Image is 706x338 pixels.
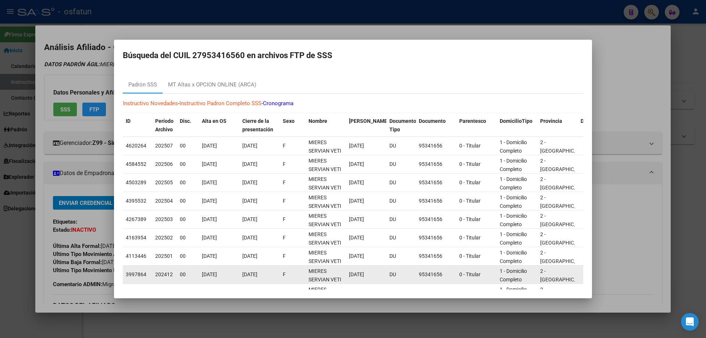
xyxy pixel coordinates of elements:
[389,270,413,279] div: DU
[202,253,217,259] span: [DATE]
[419,234,453,242] div: 95341656
[242,216,257,222] span: [DATE]
[681,313,699,331] div: Open Intercom Messenger
[283,271,286,277] span: F
[389,289,413,297] div: DU
[500,195,527,209] span: 1 - Domicilio Completo
[500,268,527,282] span: 1 - Domicilio Completo
[180,178,196,187] div: 00
[199,113,239,138] datatable-header-cell: Alta en OS
[309,213,348,236] span: MIERES SERVIAN VETI GENARA
[283,179,286,185] span: F
[456,113,497,138] datatable-header-cell: Parentesco
[537,113,578,138] datatable-header-cell: Provincia
[126,179,146,185] span: 4503289
[416,113,456,138] datatable-header-cell: Documento
[283,118,295,124] span: Sexo
[126,118,131,124] span: ID
[126,161,146,167] span: 4584552
[500,176,527,191] span: 1 - Domicilio Completo
[540,250,590,264] span: 2 - [GEOGRAPHIC_DATA]
[283,198,286,204] span: F
[419,252,453,260] div: 95341656
[459,216,481,222] span: 0 - Titular
[177,113,199,138] datatable-header-cell: Disc.
[459,271,481,277] span: 0 - Titular
[283,253,286,259] span: F
[389,252,413,260] div: DU
[386,113,416,138] datatable-header-cell: Documento Tipo
[349,198,364,204] span: [DATE]
[242,198,257,204] span: [DATE]
[540,213,590,227] span: 2 - [GEOGRAPHIC_DATA]
[309,250,348,273] span: MIERES SERVIAN VETI GENARA
[459,198,481,204] span: 0 - Titular
[202,118,227,124] span: Alta en OS
[540,195,590,209] span: 2 - [GEOGRAPHIC_DATA]
[180,215,196,224] div: 00
[202,161,217,167] span: [DATE]
[500,158,527,172] span: 1 - Domicilio Completo
[309,118,327,124] span: Nombre
[123,49,583,63] h2: Búsqueda del CUIL 27953416560 en archivos FTP de SSS
[180,118,191,124] span: Disc.
[309,176,348,199] span: MIERES SERVIAN VETI GENARA
[459,143,481,149] span: 0 - Titular
[419,215,453,224] div: 95341656
[349,253,364,259] span: [DATE]
[309,231,348,254] span: MIERES SERVIAN VETI GENARA
[283,216,286,222] span: F
[349,179,364,185] span: [DATE]
[419,142,453,150] div: 95341656
[126,235,146,241] span: 4163954
[123,99,583,108] p: - -
[180,270,196,279] div: 00
[202,143,217,149] span: [DATE]
[389,142,413,150] div: DU
[349,235,364,241] span: [DATE]
[540,158,590,172] span: 2 - [GEOGRAPHIC_DATA]
[155,235,173,241] span: 202502
[239,113,280,138] datatable-header-cell: Cierre de la presentación
[349,143,364,149] span: [DATE]
[179,100,261,107] a: Instructivo Padron Completo SSS
[419,270,453,279] div: 95341656
[283,161,286,167] span: F
[500,250,527,264] span: 1 - Domicilio Completo
[389,197,413,205] div: DU
[202,179,217,185] span: [DATE]
[581,118,614,124] span: Departamento
[500,139,527,154] span: 1 - Domicilio Completo
[540,139,590,154] span: 2 - [GEOGRAPHIC_DATA]
[123,113,152,138] datatable-header-cell: ID
[155,161,173,167] span: 202506
[309,287,348,309] span: MIERES SERVIAN VETI GENARA
[180,252,196,260] div: 00
[389,215,413,224] div: DU
[155,118,174,132] span: Período Archivo
[180,160,196,168] div: 00
[180,234,196,242] div: 00
[346,113,386,138] datatable-header-cell: Fecha Nac.
[152,113,177,138] datatable-header-cell: Período Archivo
[155,271,173,277] span: 202412
[459,235,481,241] span: 0 - Titular
[242,161,257,167] span: [DATE]
[419,289,453,297] div: 95341656
[578,113,618,138] datatable-header-cell: Departamento
[126,143,146,149] span: 4620264
[349,118,390,124] span: [PERSON_NAME].
[202,271,217,277] span: [DATE]
[180,289,196,297] div: 00
[180,142,196,150] div: 00
[242,143,257,149] span: [DATE]
[500,231,527,246] span: 1 - Domicilio Completo
[242,271,257,277] span: [DATE]
[263,100,293,107] a: Cronograma
[155,216,173,222] span: 202503
[540,118,562,124] span: Provincia
[306,113,346,138] datatable-header-cell: Nombre
[459,253,481,259] span: 0 - Titular
[419,118,446,124] span: Documento
[309,139,348,162] span: MIERES SERVIAN VETI GENARA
